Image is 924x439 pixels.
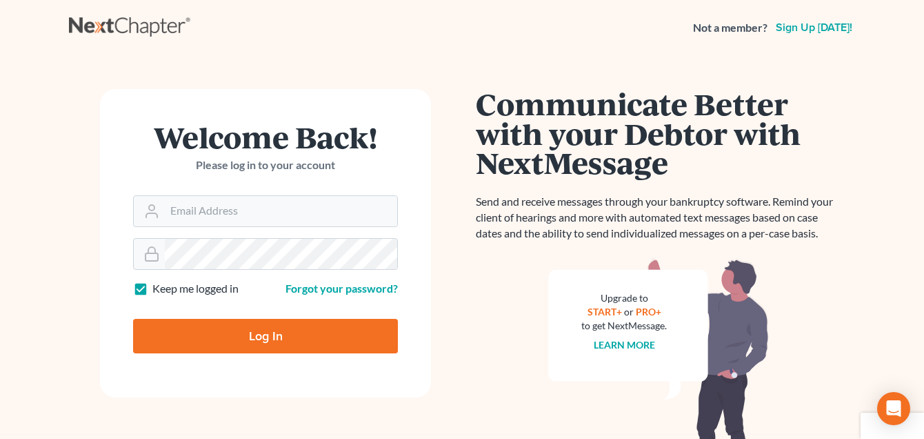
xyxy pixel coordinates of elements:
h1: Communicate Better with your Debtor with NextMessage [476,89,841,177]
strong: Not a member? [693,20,767,36]
p: Please log in to your account [133,157,398,173]
input: Log In [133,319,398,353]
div: Open Intercom Messenger [877,392,910,425]
label: Keep me logged in [152,281,239,297]
h1: Welcome Back! [133,122,398,152]
div: TrustedSite Certified [861,413,924,439]
span: or [624,306,634,318]
a: Learn more [594,339,655,351]
a: Forgot your password? [285,282,398,295]
input: Email Address [165,196,397,226]
div: to get NextMessage. [581,319,667,333]
a: PRO+ [636,306,661,318]
p: Send and receive messages through your bankruptcy software. Remind your client of hearings and mo... [476,194,841,242]
a: START+ [587,306,622,318]
a: Sign up [DATE]! [773,22,855,33]
div: Upgrade to [581,291,667,305]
